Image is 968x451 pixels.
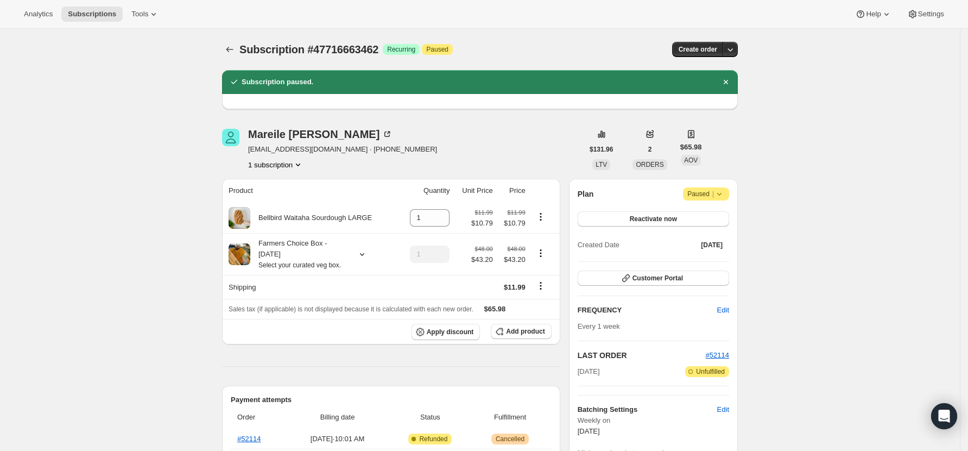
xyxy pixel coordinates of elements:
[471,254,493,265] span: $43.20
[496,179,529,203] th: Price
[508,246,526,252] small: $48.00
[248,144,437,155] span: [EMAIL_ADDRESS][DOMAIN_NAME] · [PHONE_NUMBER]
[504,283,526,291] span: $11.99
[866,10,881,18] span: Help
[630,215,677,223] span: Reactivate now
[24,10,53,18] span: Analytics
[248,129,393,140] div: Mareile [PERSON_NAME]
[499,254,526,265] span: $43.20
[229,207,250,229] img: product img
[680,142,702,153] span: $65.98
[679,45,717,54] span: Create order
[684,156,698,164] span: AOV
[237,435,261,443] a: #52114
[290,412,385,423] span: Billing date
[532,280,549,292] button: Shipping actions
[694,237,729,253] button: [DATE]
[426,45,448,54] span: Paused
[578,427,600,435] span: [DATE]
[506,327,545,336] span: Add product
[222,42,237,57] button: Subscriptions
[475,246,493,252] small: $48.00
[717,305,729,316] span: Edit
[61,7,123,22] button: Subscriptions
[918,10,944,18] span: Settings
[596,161,607,168] span: LTV
[931,403,957,429] div: Open Intercom Messenger
[475,412,545,423] span: Fulfillment
[532,211,549,223] button: Product actions
[636,161,663,168] span: ORDERS
[290,434,385,444] span: [DATE] · 10:01 AM
[578,404,717,415] h6: Batching Settings
[222,179,400,203] th: Product
[632,274,683,283] span: Customer Portal
[701,241,723,249] span: [DATE]
[901,7,951,22] button: Settings
[578,305,717,316] h2: FREQUENCY
[391,412,469,423] span: Status
[717,404,729,415] span: Edit
[711,302,736,319] button: Edit
[583,142,619,157] button: $131.96
[68,10,116,18] span: Subscriptions
[578,189,594,199] h2: Plan
[387,45,415,54] span: Recurring
[400,179,453,203] th: Quantity
[578,271,729,286] button: Customer Portal
[231,394,552,405] h2: Payment attempts
[696,367,725,376] span: Unfulfilled
[258,261,341,269] small: Select your curated veg box.
[239,43,378,55] span: Subscription #47716663462
[229,305,473,313] span: Sales tax (if applicable) is not displayed because it is calculated with each new order.
[642,142,659,157] button: 2
[491,324,551,339] button: Add product
[712,190,714,198] span: |
[248,159,303,170] button: Product actions
[590,145,613,154] span: $131.96
[687,189,725,199] span: Paused
[125,7,166,22] button: Tools
[427,328,474,336] span: Apply discount
[250,212,372,223] div: Bellbird Waitaha Sourdough LARGE
[250,238,348,271] div: Farmers Choice Box - [DATE]
[499,218,526,229] span: $10.79
[706,351,729,359] a: #52114
[496,435,524,443] span: Cancelled
[578,415,729,426] span: Weekly on
[484,305,506,313] span: $65.98
[578,350,706,361] h2: LAST ORDER
[578,366,600,377] span: [DATE]
[229,243,250,265] img: product img
[508,209,526,216] small: $11.99
[222,275,400,299] th: Shipping
[242,77,313,87] h2: Subscription paused.
[17,7,59,22] button: Analytics
[453,179,496,203] th: Unit Price
[532,247,549,259] button: Product actions
[578,211,729,227] button: Reactivate now
[475,209,493,216] small: $11.99
[706,350,729,361] button: #52114
[419,435,447,443] span: Refunded
[131,10,148,18] span: Tools
[578,322,620,330] span: Every 1 week
[412,324,480,340] button: Apply discount
[718,74,733,90] button: Dismiss notification
[711,401,736,418] button: Edit
[849,7,898,22] button: Help
[471,218,493,229] span: $10.79
[222,129,239,146] span: Mareile Stoppel
[648,145,652,154] span: 2
[672,42,724,57] button: Create order
[578,240,619,250] span: Created Date
[231,405,287,429] th: Order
